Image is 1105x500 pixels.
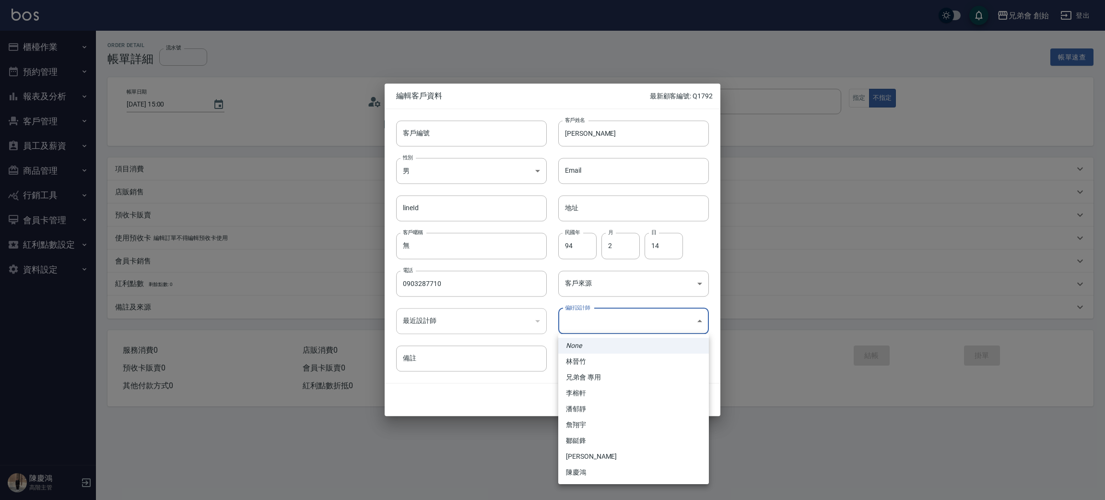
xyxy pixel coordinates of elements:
li: 陳慶鴻 [558,464,709,480]
li: 詹翔宇 [558,417,709,433]
li: 兄弟會 專用 [558,369,709,385]
li: 林晉竹 [558,354,709,369]
li: 潘郁靜 [558,401,709,417]
li: 李榕軒 [558,385,709,401]
li: 鄒鋌鋒 [558,433,709,449]
li: [PERSON_NAME] [558,449,709,464]
em: None [566,341,582,351]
